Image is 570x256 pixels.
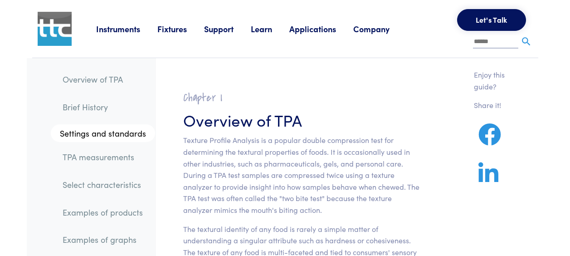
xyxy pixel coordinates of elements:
[96,23,157,34] a: Instruments
[51,124,155,143] a: Settings and standards
[55,174,155,195] a: Select characteristics
[474,99,516,111] p: Share it!
[157,23,204,34] a: Fixtures
[457,9,526,31] button: Let's Talk
[474,69,516,92] p: Enjoy this guide?
[204,23,251,34] a: Support
[55,69,155,90] a: Overview of TPA
[183,91,419,105] h2: Chapter I
[38,12,72,46] img: ttc_logo_1x1_v1.0.png
[55,97,155,118] a: Brief History
[183,108,419,131] h3: Overview of TPA
[55,229,155,250] a: Examples of graphs
[251,23,289,34] a: Learn
[474,173,503,184] a: Share on LinkedIn
[353,23,407,34] a: Company
[55,202,155,223] a: Examples of products
[55,147,155,167] a: TPA measurements
[183,134,419,216] p: Texture Profile Analysis is a popular double compression test for determining the textural proper...
[289,23,353,34] a: Applications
